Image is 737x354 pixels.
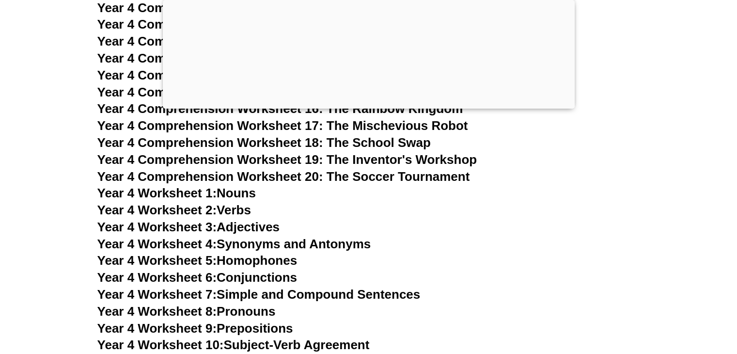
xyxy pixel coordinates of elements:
[97,34,455,48] a: Year 4 Comprehension Worksheet 12: The Flying Adventure
[97,186,256,200] a: Year 4 Worksheet 1:Nouns
[97,237,371,251] a: Year 4 Worksheet 4:Synonyms and Antonyms
[97,287,421,302] a: Year 4 Worksheet 7:Simple and Compound Sentences
[97,85,421,99] a: Year 4 Comprehension Worksheet 15: The Talking Toy
[576,245,737,354] iframe: Chat Widget
[97,321,293,336] a: Year 4 Worksheet 9:Prepositions
[97,338,370,352] a: Year 4 Worksheet 10:Subject-Verb Agreement
[97,101,463,116] a: Year 4 Comprehension Worksheet 16: The Rainbow Kingdom
[97,253,298,268] a: Year 4 Worksheet 5:Homophones
[97,135,431,150] a: Year 4 Comprehension Worksheet 18: The School Swap
[97,253,217,268] span: Year 4 Worksheet 5:
[97,220,217,234] span: Year 4 Worksheet 3:
[97,321,217,336] span: Year 4 Worksheet 9:
[97,270,298,285] a: Year 4 Worksheet 6:Conjunctions
[97,338,224,352] span: Year 4 Worksheet 10:
[97,304,217,319] span: Year 4 Worksheet 8:
[97,220,280,234] a: Year 4 Worksheet 3:Adjectives
[97,237,217,251] span: Year 4 Worksheet 4:
[97,51,414,65] a: Year 4 Comprehension Worksheet 13: The Lost Book
[97,186,217,200] span: Year 4 Worksheet 1:
[97,304,276,319] a: Year 4 Worksheet 8:Pronouns
[97,0,449,15] a: Year 4 Comprehension Worksheet 10: The Candy Kingdom
[97,287,217,302] span: Year 4 Worksheet 7:
[97,203,217,217] span: Year 4 Worksheet 2:
[97,270,217,285] span: Year 4 Worksheet 6:
[97,169,470,184] a: Year 4 Comprehension Worksheet 20: The Soccer Tournament
[97,68,433,82] a: Year 4 Comprehension Worksheet 14: Lost in a Museum
[97,203,251,217] a: Year 4 Worksheet 2:Verbs
[97,118,468,133] a: Year 4 Comprehension Worksheet 17: The Mischevious Robot
[97,152,477,167] a: Year 4 Comprehension Worksheet 19: The Inventor's Workshop
[97,17,424,32] a: Year 4 Comprehension Worksheet 11: The School Play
